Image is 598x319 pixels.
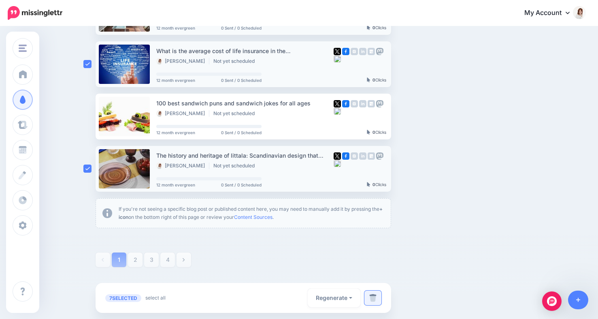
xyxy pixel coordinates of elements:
img: google_business-grey-square.png [368,100,375,107]
a: Content Sources [234,214,272,220]
li: Not yet scheduled [213,163,259,169]
div: Clicks [367,130,386,135]
div: Clicks [367,26,386,30]
p: If you're not seeing a specific blog post or published content here, you may need to manually add... [119,205,384,221]
div: 100 best sandwich puns and sandwich jokes for all ages [156,98,334,108]
a: My Account [516,3,586,23]
img: google_business-grey-square.png [368,48,375,55]
img: linkedin-grey-square.png [359,48,366,55]
img: twitter-square.png [334,48,341,55]
div: Clicks [367,182,386,187]
a: select all [145,294,166,302]
img: mastodon-grey-square.png [376,152,383,160]
img: pointer-grey-darker.png [367,77,370,82]
img: twitter-square.png [334,152,341,160]
li: Not yet scheduled [213,110,259,117]
span: 12 month evergreen [156,183,195,187]
img: pointer-grey-darker.png [367,182,370,187]
b: 0 [372,182,375,187]
span: 7 [109,295,112,301]
b: 0 [372,25,375,30]
img: facebook-square.png [342,152,349,160]
img: trash.png [369,294,377,302]
img: instagram-grey-square.png [351,48,358,55]
li: [PERSON_NAME] [156,110,209,117]
img: linkedin-grey-square.png [359,152,366,160]
img: twitter-square.png [334,100,341,107]
img: pointer-grey-darker.png [367,25,370,30]
img: info-circle-grey.png [102,208,112,218]
li: [PERSON_NAME] [156,163,209,169]
img: instagram-grey-square.png [351,100,358,107]
img: mastodon-grey-square.png [376,48,383,55]
img: Missinglettr [8,6,62,20]
span: 0 Sent / 0 Scheduled [221,131,262,135]
span: 0 Sent / 0 Scheduled [221,78,262,82]
div: The history and heritage of littala: Scandinavian design that conquered the world [156,151,334,160]
span: 0 Sent / 0 Scheduled [221,26,262,30]
span: 12 month evergreen [156,131,195,135]
img: facebook-square.png [342,100,349,107]
span: 0 Sent / 0 Scheduled [221,183,262,187]
li: Not yet scheduled [213,58,259,64]
span: 12 month evergreen [156,26,195,30]
b: 0 [372,130,375,135]
div: Open Intercom Messenger [542,291,562,311]
img: bluesky-grey-square.png [334,55,341,62]
img: instagram-grey-square.png [351,152,358,160]
img: facebook-square.png [342,48,349,55]
img: google_business-grey-square.png [368,152,375,160]
button: Regenerate [308,289,360,307]
span: 12 month evergreen [156,78,195,82]
img: bluesky-grey-square.png [334,160,341,167]
img: mastodon-grey-square.png [376,100,383,107]
img: menu.png [19,45,27,52]
img: pointer-grey-darker.png [367,130,370,135]
li: [PERSON_NAME] [156,58,209,64]
div: Clicks [367,78,386,83]
img: bluesky-grey-square.png [334,107,341,115]
div: What is the average cost of life insurance in the [GEOGRAPHIC_DATA]? [156,46,334,56]
img: linkedin-grey-square.png [359,100,366,107]
span: SELECTED [105,294,141,302]
b: 0 [372,77,375,82]
b: + icon [119,206,383,220]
